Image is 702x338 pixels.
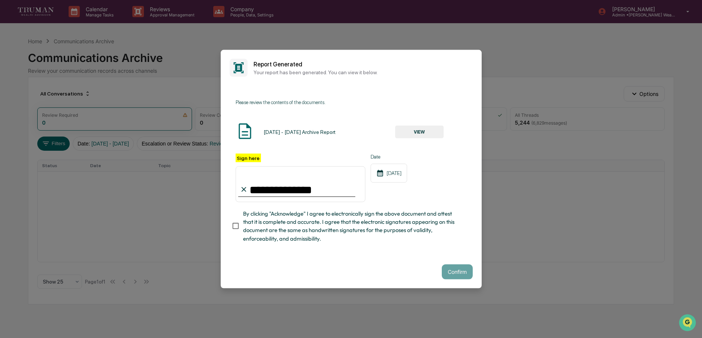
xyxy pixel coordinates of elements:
button: Confirm [442,264,473,279]
a: 🖐️Preclearance [4,91,51,104]
a: 🔎Data Lookup [4,105,50,119]
a: 🗄️Attestations [51,91,95,104]
div: We're available if you need us! [25,65,94,71]
span: Preclearance [15,94,48,101]
span: Pylon [74,126,90,132]
button: Start new chat [127,59,136,68]
div: [DATE] [371,163,407,182]
p: How can we help? [7,16,136,28]
label: Date [371,154,407,160]
button: VIEW [395,125,444,138]
p: Please review the contents of the documents. [236,100,467,105]
div: 🖐️ [7,95,13,101]
div: [DATE] - [DATE] Archive Report [264,129,336,135]
span: Attestations [62,94,92,101]
div: Start new chat [25,57,122,65]
span: By clicking "Acknowledge" I agree to electronically sign the above document and attest that it is... [243,209,461,242]
img: 1746055101610-c473b297-6a78-478c-a979-82029cc54cd1 [7,57,21,71]
h2: Report Generated [254,60,473,68]
p: Your report has been generated. You can view it below. [254,69,473,75]
iframe: Open customer support [678,313,698,334]
div: 🔎 [7,109,13,115]
div: 🗄️ [54,95,60,101]
span: Data Lookup [15,108,47,116]
label: Sign here [236,154,261,162]
img: Document Icon [236,122,254,141]
a: Powered byPylon [53,126,90,132]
